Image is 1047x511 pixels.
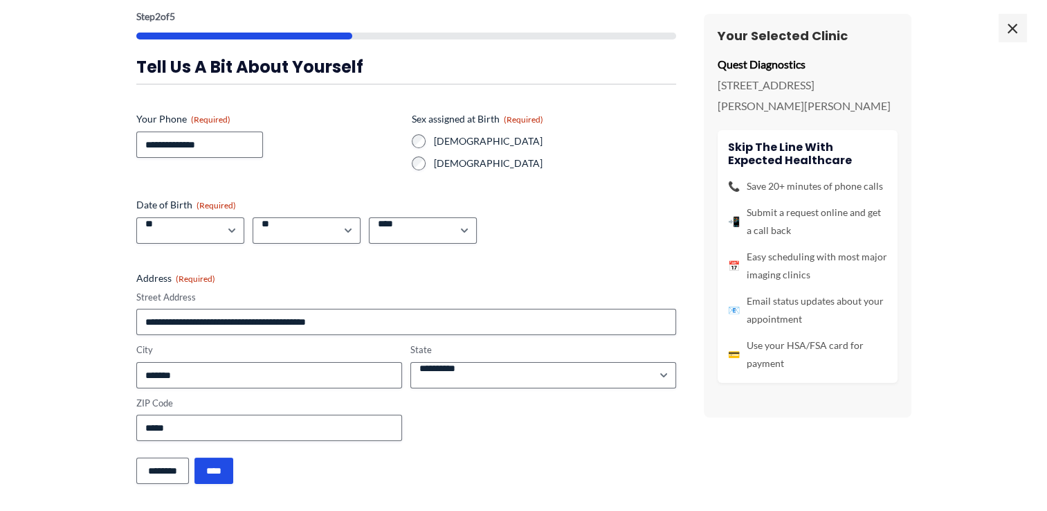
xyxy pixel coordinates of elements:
p: Step of [136,12,676,21]
span: (Required) [191,114,230,125]
li: Email status updates about your appointment [728,292,887,328]
span: (Required) [176,274,215,284]
span: 📞 [728,177,740,195]
li: Use your HSA/FSA card for payment [728,337,887,373]
h3: Tell us a bit about yourself [136,56,676,78]
label: Your Phone [136,112,401,126]
h3: Your Selected Clinic [718,28,898,44]
span: 2 [155,10,161,22]
span: 📅 [728,257,740,275]
h4: Skip the line with Expected Healthcare [728,141,887,167]
span: 📧 [728,301,740,319]
label: State [410,343,676,357]
legend: Sex assigned at Birth [412,112,543,126]
label: Street Address [136,291,676,304]
legend: Address [136,271,215,285]
p: Quest Diagnostics [718,54,898,75]
p: [STREET_ADDRESS][PERSON_NAME][PERSON_NAME] [718,75,898,116]
span: 📲 [728,213,740,231]
label: [DEMOGRAPHIC_DATA] [434,134,676,148]
span: (Required) [197,200,236,210]
label: [DEMOGRAPHIC_DATA] [434,156,676,170]
span: 💳 [728,346,740,364]
legend: Date of Birth [136,198,236,212]
span: (Required) [504,114,543,125]
span: × [999,14,1026,42]
span: 5 [170,10,175,22]
label: ZIP Code [136,397,402,410]
li: Save 20+ minutes of phone calls [728,177,887,195]
li: Easy scheduling with most major imaging clinics [728,248,887,284]
label: City [136,343,402,357]
li: Submit a request online and get a call back [728,204,887,240]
